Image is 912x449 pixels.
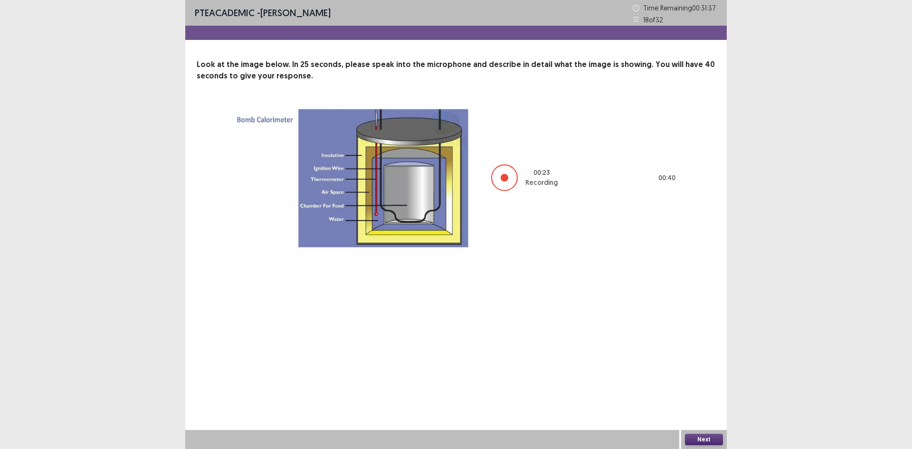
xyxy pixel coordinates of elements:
p: 00 : 40 [658,173,675,183]
p: Look at the image below. In 25 seconds, please speak into the microphone and describe in detail w... [197,59,715,82]
p: Time Remaining 00 : 31 : 37 [643,3,717,13]
button: Next [685,434,723,445]
p: 00 : 23 [533,168,550,178]
p: Recording [525,178,558,188]
img: image-description [235,105,472,251]
span: PTE academic [195,7,255,19]
p: - [PERSON_NAME] [195,6,331,20]
p: 18 of 32 [643,15,663,25]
